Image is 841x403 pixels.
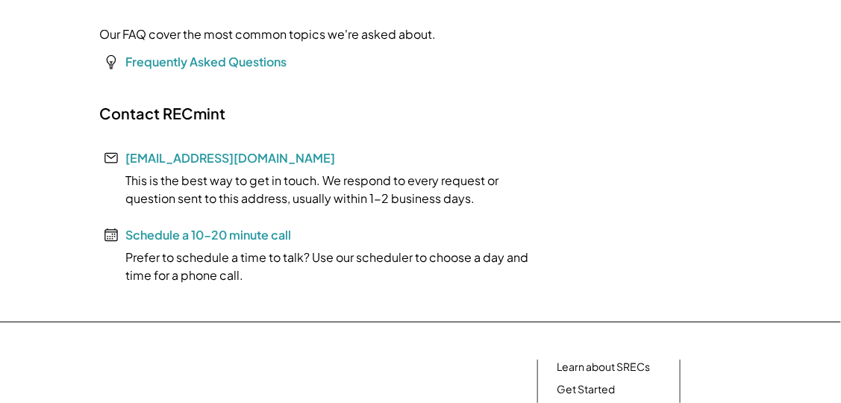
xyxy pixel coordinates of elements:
a: Get Started [557,382,615,397]
a: Learn about SRECs [557,360,650,375]
a: Frequently Asked Questions [126,54,287,69]
div: This is the best way to get in touch. We respond to every request or question sent to this addres... [100,172,548,207]
div: Our FAQ cover the most common topics we're asked about. [100,25,437,43]
div: Prefer to schedule a time to talk? Use our scheduler to choose a day and time for a phone call. [100,249,548,284]
a: Schedule a 10-20 minute call [126,227,292,243]
a: [EMAIL_ADDRESS][DOMAIN_NAME] [126,150,336,166]
h2: Contact RECmint [100,104,226,123]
